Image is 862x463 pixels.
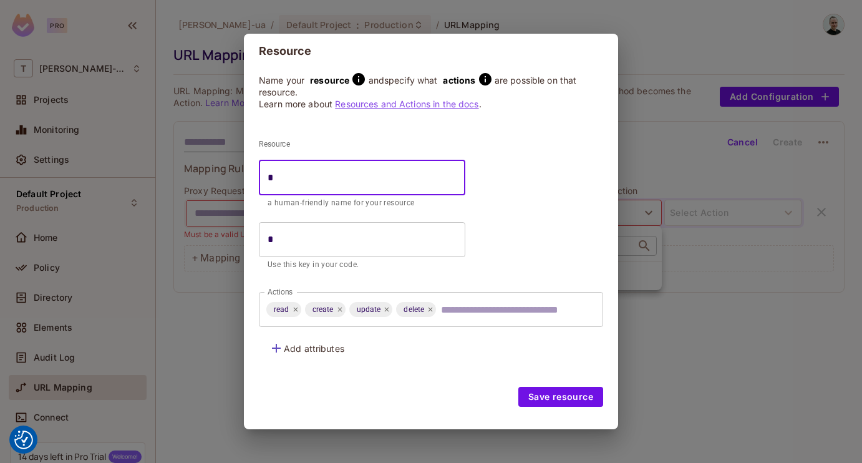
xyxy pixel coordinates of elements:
div: delete [396,302,436,317]
p: a human-friendly name for your resource [268,197,457,210]
div: read [266,302,301,317]
img: Revisit consent button [14,431,33,449]
span: update [349,303,389,317]
div: update [349,302,393,317]
span: read [266,303,297,317]
button: Save resource [518,387,603,407]
span: delete [396,303,432,317]
a: Resources and Actions in the docs [335,99,478,109]
span: resource [307,75,349,85]
label: Resource [259,139,414,149]
p: Add attributes [284,343,344,354]
p: Use this key in your code. [268,259,457,271]
div: create [305,302,346,317]
button: Consent Preferences [14,431,33,449]
label: Actions [268,286,293,297]
span: create [305,303,341,317]
p: Name your and specify what are possible on that resource. Learn more about . [259,69,603,110]
h2: Resource [244,34,618,69]
span: actions [440,75,476,85]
